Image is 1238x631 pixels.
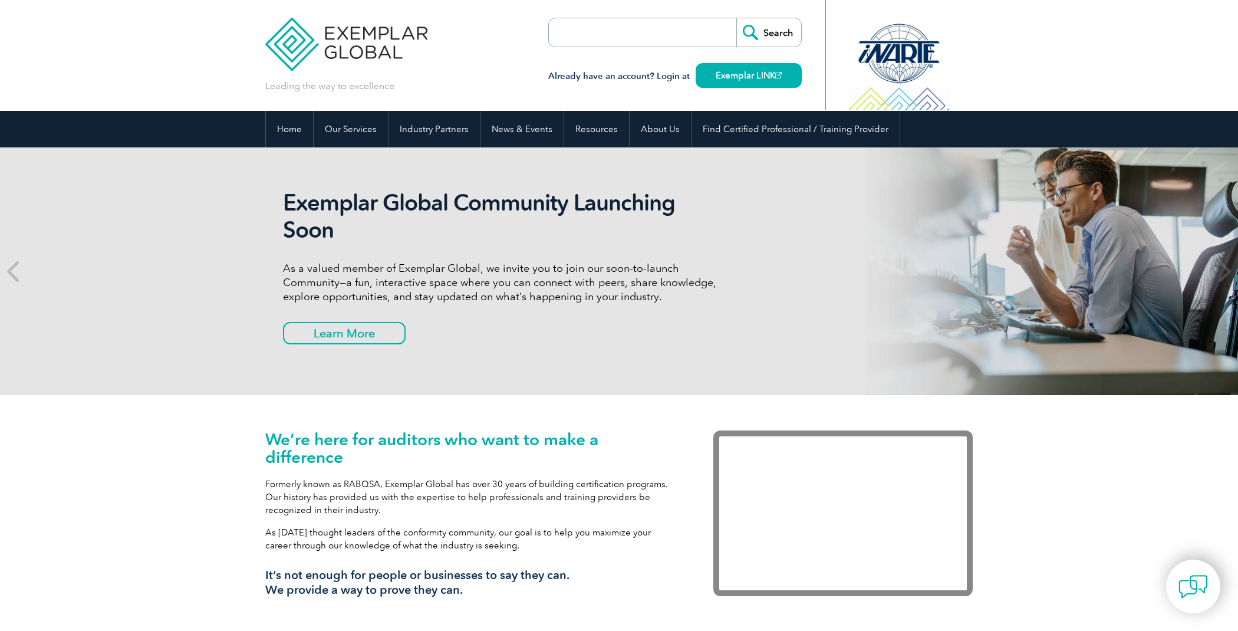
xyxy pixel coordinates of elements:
a: About Us [630,111,691,147]
img: open_square.png [775,72,782,78]
h2: Exemplar Global Community Launching Soon [283,189,725,244]
p: Leading the way to excellence [265,80,394,93]
p: As a valued member of Exemplar Global, we invite you to join our soon-to-launch Community—a fun, ... [283,261,725,304]
a: Resources [564,111,629,147]
input: Search [736,18,801,47]
h1: We’re here for auditors who want to make a difference [265,430,678,466]
a: Our Services [314,111,388,147]
a: News & Events [480,111,564,147]
img: contact-chat.png [1178,572,1208,602]
a: Learn More [283,322,406,344]
a: Industry Partners [388,111,480,147]
a: Find Certified Professional / Training Provider [692,111,900,147]
iframe: Exemplar Global: Working together to make a difference [713,430,973,596]
h3: It’s not enough for people or businesses to say they can. We provide a way to prove they can. [265,568,678,597]
p: As [DATE] thought leaders of the conformity community, our goal is to help you maximize your care... [265,526,678,552]
h3: Already have an account? Login at [548,69,802,84]
p: Formerly known as RABQSA, Exemplar Global has over 30 years of building certification programs. O... [265,478,678,517]
a: Home [266,111,313,147]
a: Exemplar LINK [696,63,802,88]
